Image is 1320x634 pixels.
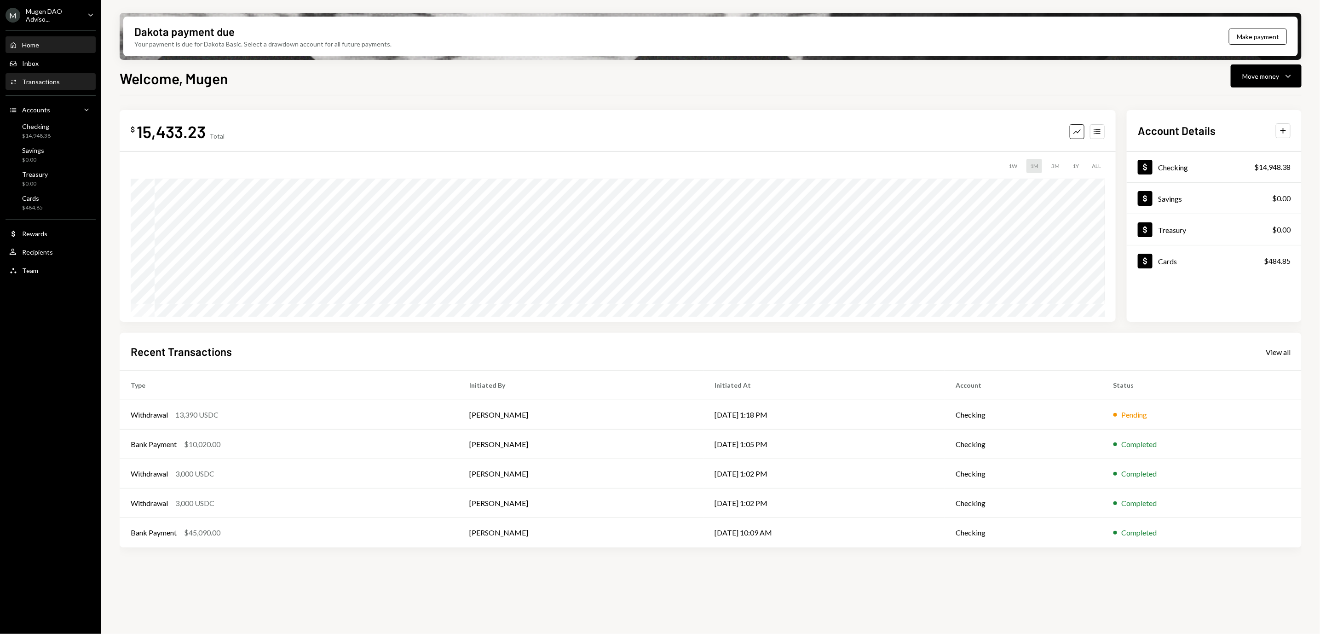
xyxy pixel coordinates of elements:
[1229,29,1287,45] button: Make payment
[1127,183,1302,214] a: Savings$0.00
[703,400,945,430] td: [DATE] 1:18 PM
[1127,214,1302,245] a: Treasury$0.00
[1272,193,1291,204] div: $0.00
[703,430,945,459] td: [DATE] 1:05 PM
[1254,162,1291,173] div: $14,948.38
[1266,347,1291,357] a: View all
[1122,439,1157,450] div: Completed
[945,430,1102,459] td: Checking
[1122,409,1147,420] div: Pending
[1005,159,1021,173] div: 1W
[6,244,96,260] a: Recipients
[458,371,703,400] th: Initiated By
[1048,159,1063,173] div: 3M
[22,248,53,256] div: Recipients
[26,7,80,23] div: Mugen DAO Adviso...
[945,400,1102,430] td: Checking
[703,459,945,489] td: [DATE] 1:02 PM
[6,73,96,90] a: Transactions
[22,146,44,154] div: Savings
[175,498,214,509] div: 3,000 USDC
[22,106,50,114] div: Accounts
[945,371,1102,400] th: Account
[134,39,392,49] div: Your payment is due for Dakota Basic. Select a drawdown account for all future payments.
[120,371,458,400] th: Type
[1264,256,1291,267] div: $484.85
[6,144,96,166] a: Savings$0.00
[1158,163,1188,172] div: Checking
[22,59,39,67] div: Inbox
[1122,498,1157,509] div: Completed
[6,101,96,118] a: Accounts
[1026,159,1042,173] div: 1M
[1088,159,1105,173] div: ALL
[703,518,945,547] td: [DATE] 10:09 AM
[458,459,703,489] td: [PERSON_NAME]
[131,439,177,450] div: Bank Payment
[22,267,38,274] div: Team
[945,518,1102,547] td: Checking
[1122,527,1157,538] div: Completed
[6,192,96,214] a: Cards$484.85
[6,36,96,53] a: Home
[1122,468,1157,479] div: Completed
[6,168,96,190] a: Treasury$0.00
[131,409,168,420] div: Withdrawal
[137,121,206,142] div: 15,433.23
[22,78,60,86] div: Transactions
[945,489,1102,518] td: Checking
[22,132,51,140] div: $14,948.38
[1231,64,1302,87] button: Move money
[131,498,168,509] div: Withdrawal
[175,409,219,420] div: 13,390 USDC
[6,8,20,23] div: M
[131,468,168,479] div: Withdrawal
[458,430,703,459] td: [PERSON_NAME]
[1069,159,1083,173] div: 1Y
[22,122,51,130] div: Checking
[22,204,43,212] div: $484.85
[184,439,220,450] div: $10,020.00
[6,120,96,142] a: Checking$14,948.38
[22,180,48,188] div: $0.00
[1242,71,1279,81] div: Move money
[458,489,703,518] td: [PERSON_NAME]
[22,156,44,164] div: $0.00
[120,69,228,87] h1: Welcome, Mugen
[1158,257,1177,266] div: Cards
[1127,151,1302,182] a: Checking$14,948.38
[458,518,703,547] td: [PERSON_NAME]
[22,230,47,238] div: Rewards
[22,41,39,49] div: Home
[458,400,703,430] td: [PERSON_NAME]
[6,262,96,279] a: Team
[209,132,225,140] div: Total
[6,55,96,71] a: Inbox
[703,371,945,400] th: Initiated At
[134,24,235,39] div: Dakota payment due
[1102,371,1302,400] th: Status
[945,459,1102,489] td: Checking
[703,489,945,518] td: [DATE] 1:02 PM
[1138,123,1216,138] h2: Account Details
[1272,224,1291,235] div: $0.00
[175,468,214,479] div: 3,000 USDC
[1158,226,1186,234] div: Treasury
[131,527,177,538] div: Bank Payment
[22,194,43,202] div: Cards
[184,527,220,538] div: $45,090.00
[1158,194,1182,203] div: Savings
[6,225,96,242] a: Rewards
[22,170,48,178] div: Treasury
[131,344,232,359] h2: Recent Transactions
[1127,245,1302,276] a: Cards$484.85
[131,125,135,134] div: $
